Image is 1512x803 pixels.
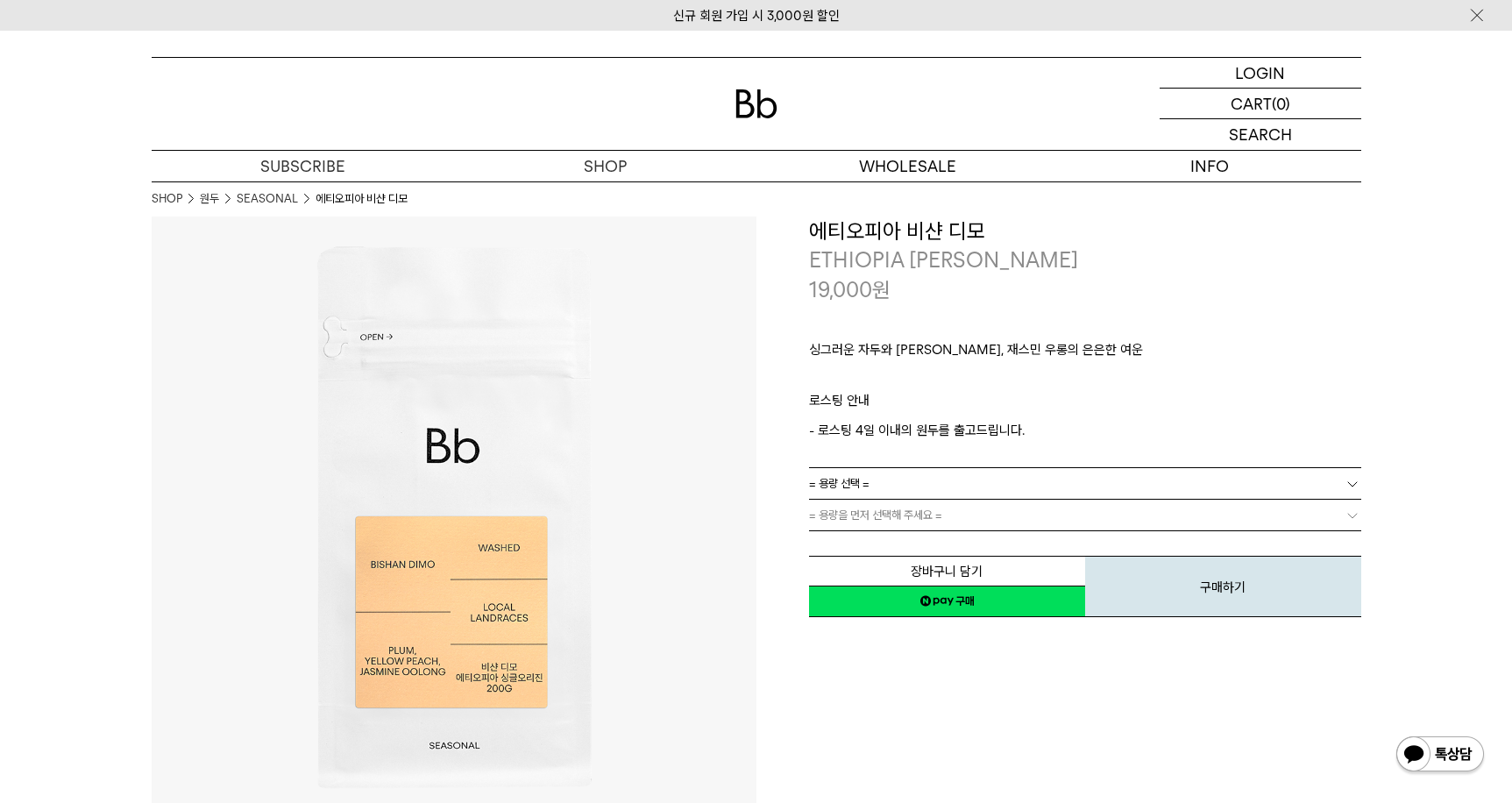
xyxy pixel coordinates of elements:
[1059,151,1361,181] p: INFO
[1085,556,1361,617] button: 구매하기
[673,8,840,24] a: 신규 회원 가입 시 3,000원 할인
[809,275,891,305] p: 19,000
[1272,89,1290,118] p: (0)
[1235,58,1285,88] p: LOGIN
[756,151,1059,181] p: WHOLESALE
[152,151,454,181] a: SUBSCRIBE
[809,420,1361,441] p: - 로스팅 4일 이내의 원두를 출고드립니다.
[1160,89,1361,119] a: CART (0)
[1395,735,1486,777] img: 카카오톡 채널 1:1 채팅 버튼
[872,277,891,302] span: 원
[454,151,756,181] a: SHOP
[809,390,1361,420] p: 로스팅 안내
[809,468,870,499] span: = 용량 선택 =
[735,89,777,118] img: 로고
[809,586,1085,617] a: 새창
[316,190,408,208] li: 에티오피아 비샨 디모
[1160,58,1361,89] a: LOGIN
[1229,119,1292,150] p: SEARCH
[809,245,1361,275] p: ETHIOPIA [PERSON_NAME]
[1231,89,1272,118] p: CART
[809,556,1085,586] button: 장바구니 담기
[809,339,1361,369] p: 싱그러운 자두와 [PERSON_NAME], 재스민 우롱의 은은한 여운
[200,190,219,208] a: 원두
[809,500,942,530] span: = 용량을 먼저 선택해 주세요 =
[809,369,1361,390] p: ㅤ
[809,217,1361,246] h3: 에티오피아 비샨 디모
[237,190,298,208] a: SEASONAL
[152,190,182,208] a: SHOP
